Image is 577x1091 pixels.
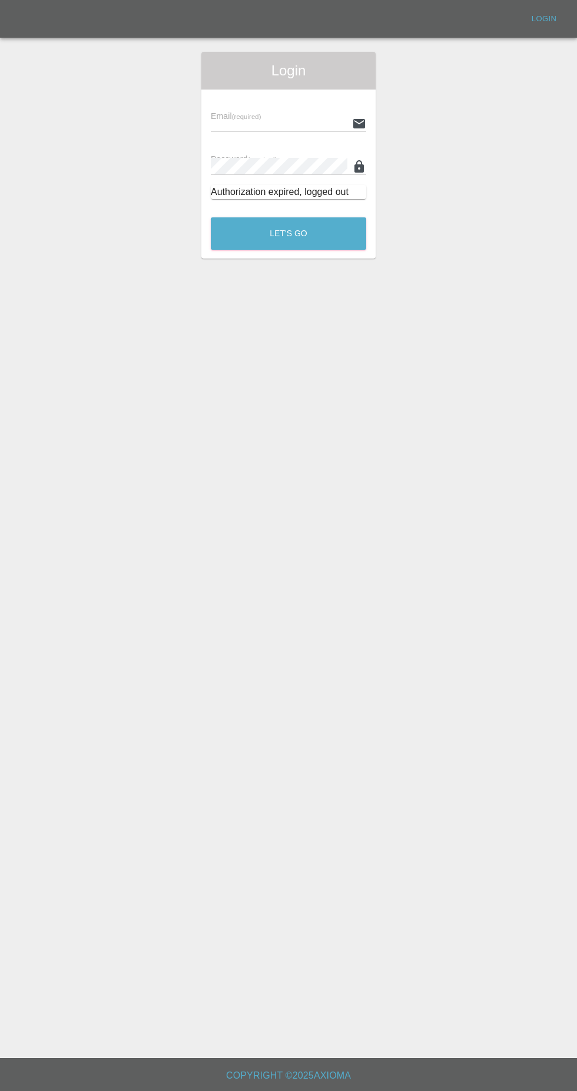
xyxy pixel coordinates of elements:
[525,10,563,28] a: Login
[232,113,261,120] small: (required)
[248,156,277,163] small: (required)
[211,185,366,199] div: Authorization expired, logged out
[211,154,277,164] span: Password
[211,217,366,250] button: Let's Go
[211,111,261,121] span: Email
[9,1067,568,1084] h6: Copyright © 2025 Axioma
[211,61,366,80] span: Login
